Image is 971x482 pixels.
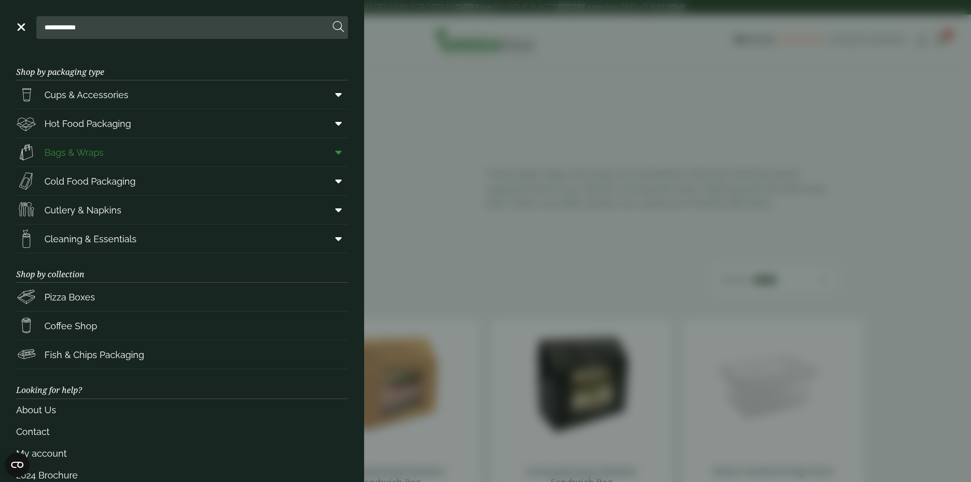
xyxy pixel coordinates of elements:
[16,138,348,166] a: Bags & Wraps
[45,203,121,217] span: Cutlery & Napkins
[16,283,348,311] a: Pizza Boxes
[45,174,136,188] span: Cold Food Packaging
[16,369,348,399] h3: Looking for help?
[16,229,36,249] img: open-wipe.svg
[16,312,348,340] a: Coffee Shop
[16,167,348,195] a: Cold Food Packaging
[16,443,348,464] a: My account
[16,196,348,224] a: Cutlery & Napkins
[16,344,36,365] img: FishNchip_box.svg
[5,453,29,477] button: Open CMP widget
[45,348,144,362] span: Fish & Chips Packaging
[45,319,97,333] span: Coffee Shop
[16,142,36,162] img: Paper_carriers.svg
[16,340,348,369] a: Fish & Chips Packaging
[16,316,36,336] img: HotDrink_paperCup.svg
[16,109,348,138] a: Hot Food Packaging
[16,287,36,307] img: Pizza_boxes.svg
[16,225,348,253] a: Cleaning & Essentials
[16,51,348,80] h3: Shop by packaging type
[45,88,128,102] span: Cups & Accessories
[16,84,36,105] img: PintNhalf_cup.svg
[16,399,348,421] a: About Us
[16,171,36,191] img: Sandwich_box.svg
[16,253,348,283] h3: Shop by collection
[45,290,95,304] span: Pizza Boxes
[16,200,36,220] img: Cutlery.svg
[45,232,137,246] span: Cleaning & Essentials
[45,117,131,130] span: Hot Food Packaging
[16,80,348,109] a: Cups & Accessories
[16,113,36,134] img: Deli_box.svg
[16,421,348,443] a: Contact
[45,146,104,159] span: Bags & Wraps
